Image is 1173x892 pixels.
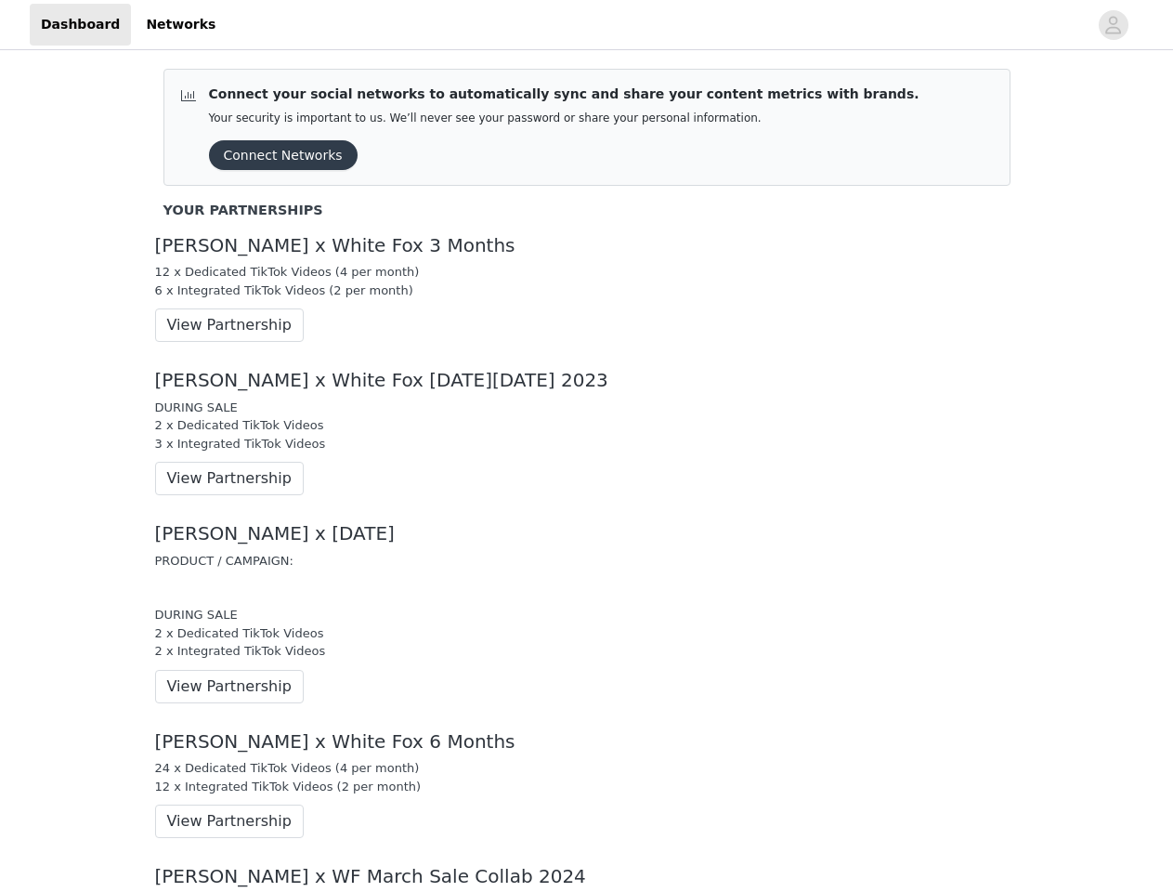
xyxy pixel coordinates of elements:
[155,263,1019,299] div: 12 x Dedicated TikTok Videos (4 per month) 6 x Integrated TikTok Videos (2 per month)
[155,308,304,342] button: View Partnership
[155,670,304,703] button: View Partnership
[135,4,227,46] a: Networks
[155,552,1019,661] div: PRODUCT / CAMPAIGN: DURING SALE 2 x Dedicated TikTok Videos 2 x Integrated TikTok Videos
[155,370,1019,391] div: [PERSON_NAME] x White Fox [DATE][DATE] 2023
[155,731,1019,753] div: [PERSON_NAME] x White Fox 6 Months
[155,523,1019,544] div: [PERSON_NAME] x [DATE]
[163,201,1010,221] div: Your Partnerships
[155,462,304,495] button: View Partnership
[155,235,1019,256] div: [PERSON_NAME] x White Fox 3 Months
[209,140,358,170] button: Connect Networks
[209,85,919,104] p: Connect your social networks to automatically sync and share your content metrics with brands.
[155,399,1019,453] div: DURING SALE 2 x Dedicated TikTok Videos 3 x Integrated TikTok Videos
[155,866,1019,887] div: [PERSON_NAME] x WF March Sale Collab 2024
[30,4,131,46] a: Dashboard
[1104,10,1122,40] div: avatar
[155,759,1019,795] div: 24 x Dedicated TikTok Videos (4 per month) 12 x Integrated TikTok Videos (2 per month)
[155,805,304,838] button: View Partnership
[209,111,919,125] p: Your security is important to us. We’ll never see your password or share your personal information.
